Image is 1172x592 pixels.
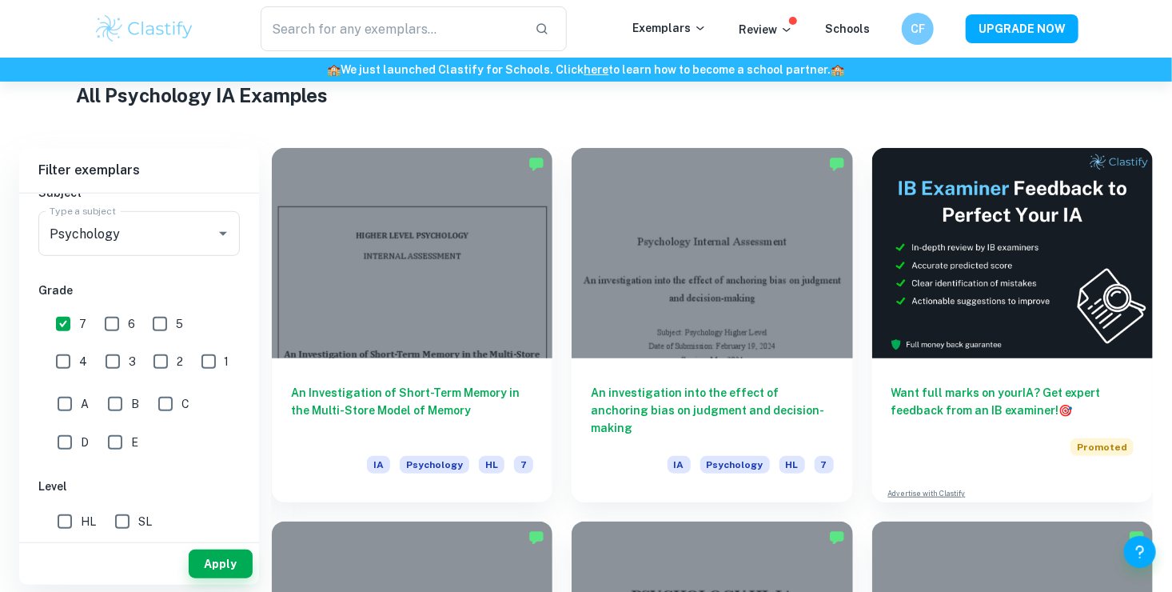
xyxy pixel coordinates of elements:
[189,550,253,578] button: Apply
[966,14,1078,43] button: UPGRADE NOW
[591,384,833,437] h6: An investigation into the effect of anchoring bias on judgment and decision-making
[131,434,138,451] span: E
[291,384,533,437] h6: An Investigation of Short-Term Memory in the Multi-Store Model of Memory
[779,456,805,474] span: HL
[38,282,240,299] h6: Grade
[3,61,1169,78] h6: We just launched Clastify for Schools. Click to learn how to become a school partner.
[261,6,522,51] input: Search for any exemplars...
[79,353,87,370] span: 4
[888,488,966,499] a: Advertise with Clastify
[1059,404,1073,417] span: 🎯
[528,530,544,546] img: Marked
[528,156,544,172] img: Marked
[129,353,136,370] span: 3
[902,13,934,45] button: CF
[632,19,707,37] p: Exemplars
[212,222,234,245] button: Open
[1070,438,1134,456] span: Promoted
[272,148,552,502] a: An Investigation of Short-Term Memory in the Multi-Store Model of MemoryIAPsychologyHL7
[81,395,89,413] span: A
[825,22,870,35] a: Schools
[76,81,1096,110] h1: All Psychology IA Examples
[829,156,845,172] img: Marked
[739,21,793,38] p: Review
[131,395,139,413] span: B
[367,456,390,474] span: IA
[181,395,189,413] span: C
[1129,530,1145,546] img: Marked
[891,384,1134,419] h6: Want full marks on your IA ? Get expert feedback from an IB examiner!
[19,148,259,193] h6: Filter exemplars
[829,530,845,546] img: Marked
[815,456,834,474] span: 7
[584,63,609,76] a: here
[479,456,504,474] span: HL
[328,63,341,76] span: 🏫
[872,148,1153,502] a: Want full marks on yourIA? Get expert feedback from an IB examiner!PromotedAdvertise with Clastify
[177,353,183,370] span: 2
[94,13,195,45] img: Clastify logo
[700,456,770,474] span: Psychology
[668,456,691,474] span: IA
[909,20,927,38] h6: CF
[50,204,116,218] label: Type a subject
[225,353,229,370] span: 1
[572,148,852,502] a: An investigation into the effect of anchoring bias on judgment and decision-makingIAPsychologyHL7
[872,148,1153,358] img: Thumbnail
[1124,536,1156,568] button: Help and Feedback
[38,478,240,495] h6: Level
[400,456,469,474] span: Psychology
[514,456,533,474] span: 7
[81,434,89,451] span: D
[176,315,183,333] span: 5
[128,315,135,333] span: 6
[831,63,845,76] span: 🏫
[79,315,86,333] span: 7
[138,513,152,530] span: SL
[81,513,96,530] span: HL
